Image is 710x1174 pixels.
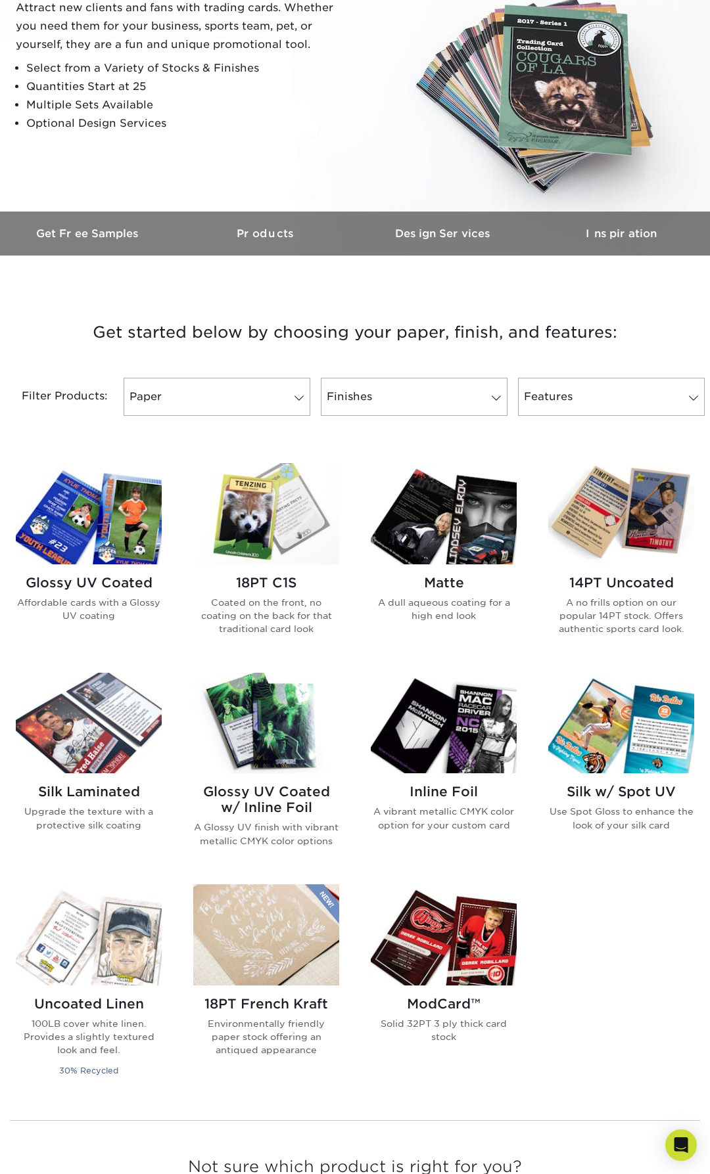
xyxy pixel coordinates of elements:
p: Environmentally friendly paper stock offering an antiqued appearance [193,1017,339,1057]
h2: 18PT French Kraft [193,996,339,1012]
p: A vibrant metallic CMYK color option for your custom card [371,805,517,832]
h2: Silk w/ Spot UV [548,784,694,800]
a: Glossy UV Coated Trading Cards Glossy UV Coated Affordable cards with a Glossy UV coating [16,463,162,657]
a: Glossy UV Coated w/ Inline Foil Trading Cards Glossy UV Coated w/ Inline Foil A Glossy UV finish ... [193,673,339,869]
p: Use Spot Gloss to enhance the look of your silk card [548,805,694,832]
a: Silk w/ Spot UV Trading Cards Silk w/ Spot UV Use Spot Gloss to enhance the look of your silk card [548,673,694,869]
img: Silk Laminated Trading Cards [16,673,162,773]
a: Matte Trading Cards Matte A dull aqueous coating for a high end look [371,463,517,657]
a: Finishes [321,378,508,416]
small: 30% Recycled [59,1066,118,1075]
img: Glossy UV Coated w/ Inline Foil Trading Cards [193,673,339,773]
h2: Glossy UV Coated [16,575,162,591]
p: 100LB cover white linen. Provides a slightly textured look and feel. [16,1017,162,1057]
p: A dull aqueous coating for a high end look [371,596,517,623]
h2: Glossy UV Coated w/ Inline Foil [193,784,339,815]
a: Silk Laminated Trading Cards Silk Laminated Upgrade the texture with a protective silk coating [16,673,162,869]
h2: 18PT C1S [193,575,339,591]
img: 18PT C1S Trading Cards [193,463,339,564]
h2: 14PT Uncoated [548,575,694,591]
h2: ModCard™ [371,996,517,1012]
a: Features [518,378,705,416]
a: Products [177,212,355,256]
h3: Products [177,227,355,240]
li: Select from a Variety of Stocks & Finishes [26,59,344,78]
a: Uncoated Linen Trading Cards Uncoated Linen 100LB cover white linen. Provides a slightly textured... [16,884,162,1094]
h3: Get started below by choosing your paper, finish, and features: [10,303,700,362]
img: Inline Foil Trading Cards [371,673,517,773]
p: Solid 32PT 3 ply thick card stock [371,1017,517,1044]
a: 18PT C1S Trading Cards 18PT C1S Coated on the front, no coating on the back for that traditional ... [193,463,339,657]
img: 18PT French Kraft Trading Cards [193,884,339,985]
div: Open Intercom Messenger [665,1129,697,1161]
img: Uncoated Linen Trading Cards [16,884,162,985]
img: ModCard™ Trading Cards [371,884,517,985]
img: Glossy UV Coated Trading Cards [16,463,162,564]
li: Optional Design Services [26,114,344,133]
h2: Inline Foil [371,784,517,800]
li: Quantities Start at 25 [26,78,344,96]
p: Coated on the front, no coating on the back for that traditional card look [193,596,339,636]
p: A Glossy UV finish with vibrant metallic CMYK color options [193,821,339,847]
img: Matte Trading Cards [371,463,517,564]
a: Design Services [355,212,532,256]
h3: Design Services [355,227,532,240]
img: New Product [306,884,339,924]
h2: Silk Laminated [16,784,162,800]
a: 18PT French Kraft Trading Cards 18PT French Kraft Environmentally friendly paper stock offering a... [193,884,339,1094]
h2: Uncoated Linen [16,996,162,1012]
a: 14PT Uncoated Trading Cards 14PT Uncoated A no frills option on our popular 14PT stock. Offers au... [548,463,694,657]
p: A no frills option on our popular 14PT stock. Offers authentic sports card look. [548,596,694,636]
a: ModCard™ Trading Cards ModCard™ Solid 32PT 3 ply thick card stock [371,884,517,1094]
p: Affordable cards with a Glossy UV coating [16,596,162,623]
h3: Inspiration [532,227,710,240]
a: Inspiration [532,212,710,256]
a: Inline Foil Trading Cards Inline Foil A vibrant metallic CMYK color option for your custom card [371,673,517,869]
h2: Matte [371,575,517,591]
a: Paper [124,378,310,416]
p: Upgrade the texture with a protective silk coating [16,805,162,832]
li: Multiple Sets Available [26,96,344,114]
img: Silk w/ Spot UV Trading Cards [548,673,694,773]
img: 14PT Uncoated Trading Cards [548,463,694,564]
